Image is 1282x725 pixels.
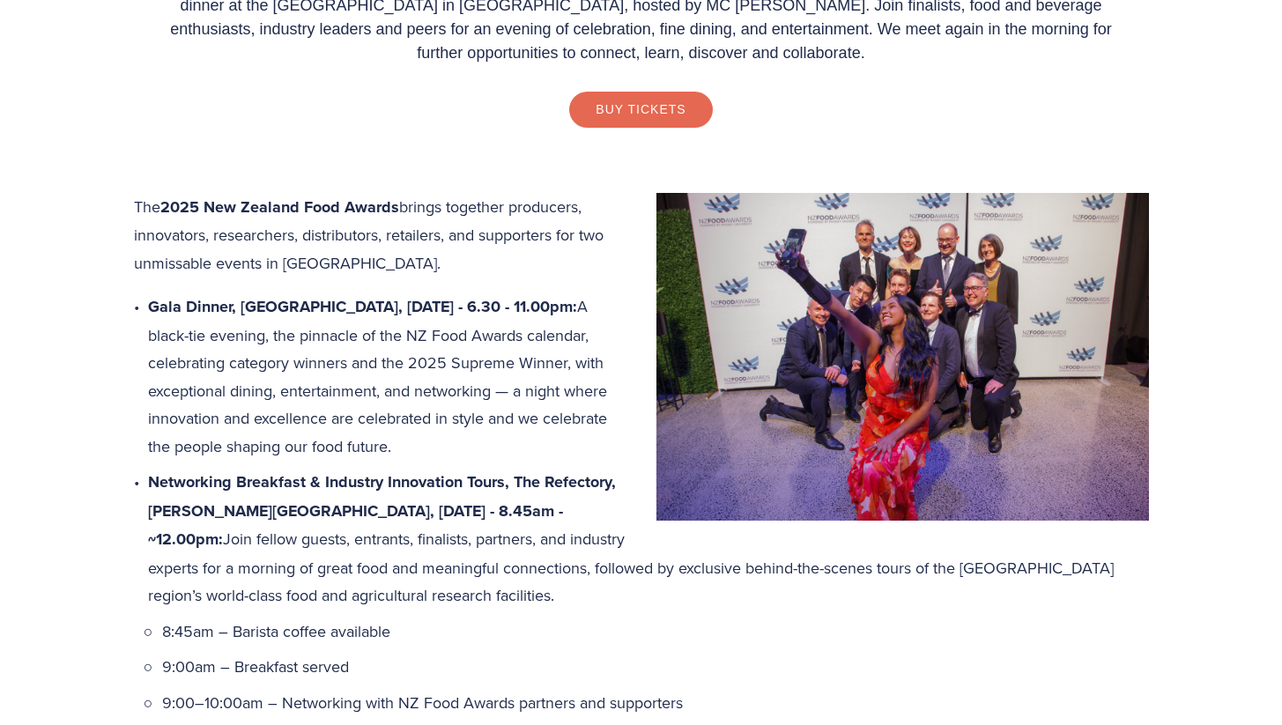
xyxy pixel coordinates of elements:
[148,292,1149,460] p: A black-tie evening, the pinnacle of the NZ Food Awards calendar, celebrating category winners an...
[162,618,1149,646] p: 8:45am – Barista coffee available
[148,295,577,318] strong: Gala Dinner, [GEOGRAPHIC_DATA], [DATE] - 6.30 - 11.00pm:
[148,470,620,551] strong: Networking Breakfast & Industry Innovation Tours, The Refectory, [PERSON_NAME][GEOGRAPHIC_DATA], ...
[162,689,1149,717] p: 9:00–10:00am – Networking with NZ Food Awards partners and supporters
[162,653,1149,681] p: 9:00am – Breakfast served
[160,196,399,218] strong: 2025 New Zealand Food Awards
[134,193,1149,277] p: The brings together producers, innovators, researchers, distributors, retailers, and supporters f...
[148,468,1149,610] p: Join fellow guests, entrants, finalists, partners, and industry experts for a morning of great fo...
[569,92,712,127] a: Buy Tickets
